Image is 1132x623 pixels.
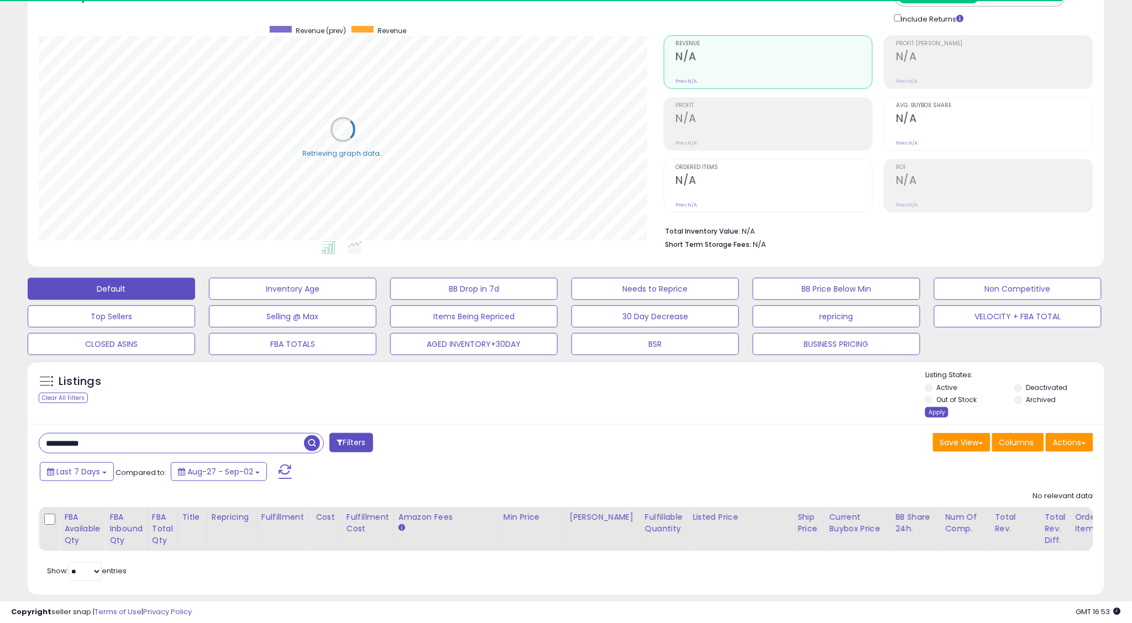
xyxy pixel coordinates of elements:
[1076,606,1121,617] span: 2025-09-10 16:53 GMT
[896,174,1093,189] h2: N/A
[329,433,373,452] button: Filters
[209,333,376,355] button: FBA TOTALS
[676,174,873,189] h2: N/A
[676,50,873,65] h2: N/A
[676,140,698,146] small: Prev: N/A
[933,433,990,452] button: Save View
[676,202,698,208] small: Prev: N/A
[992,433,1044,452] button: Columns
[665,224,1086,237] li: N/A
[798,511,820,535] div: Ship Price
[11,606,51,617] strong: Copyright
[937,383,957,392] label: Active
[59,374,101,389] h5: Listings
[995,511,1035,535] div: Total Rev.
[896,50,1093,65] h2: N/A
[47,566,127,576] span: Show: entries
[934,305,1102,328] button: VELOCITY + FBA TOTAL
[187,466,253,477] span: Aug-27 - Sep-02
[753,239,767,250] span: N/A
[665,226,741,236] b: Total Inventory Value:
[39,393,88,403] div: Clear All Filters
[28,333,195,355] button: CLOSED ASINS
[56,466,100,477] span: Last 7 Days
[829,511,886,535] div: Current Buybox Price
[95,606,141,617] a: Terms of Use
[209,305,376,328] button: Selling @ Max
[676,103,873,109] span: Profit
[676,78,698,85] small: Prev: N/A
[390,305,558,328] button: Items Being Repriced
[895,511,936,535] div: BB Share 24h.
[645,511,683,535] div: Fulfillable Quantity
[109,511,143,546] div: FBA inbound Qty
[896,78,918,85] small: Prev: N/A
[753,305,920,328] button: repricing
[1026,395,1056,404] label: Archived
[934,278,1102,300] button: Non Competitive
[116,467,166,478] span: Compared to:
[676,112,873,127] h2: N/A
[945,511,986,535] div: Num of Comp.
[886,12,977,24] div: Include Returns
[572,278,739,300] button: Needs to Reprice
[999,437,1034,448] span: Columns
[504,511,560,523] div: Min Price
[261,511,306,523] div: Fulfillment
[753,278,920,300] button: BB Price Below Min
[390,333,558,355] button: AGED INVENTORY+30DAY
[937,395,977,404] label: Out of Stock
[28,305,195,328] button: Top Sellers
[390,278,558,300] button: BB Drop in 7d
[665,240,752,249] b: Short Term Storage Fees:
[171,462,267,481] button: Aug-27 - Sep-02
[896,112,1093,127] h2: N/A
[399,511,494,523] div: Amazon Fees
[896,41,1093,47] span: Profit [PERSON_NAME]
[1026,383,1068,392] label: Deactivated
[11,607,192,617] div: seller snap | |
[570,511,636,523] div: [PERSON_NAME]
[896,103,1093,109] span: Avg. Buybox Share
[676,41,873,47] span: Revenue
[896,165,1093,171] span: ROI
[209,278,376,300] button: Inventory Age
[347,511,389,535] div: Fulfillment Cost
[182,511,202,523] div: Title
[40,462,114,481] button: Last 7 Days
[896,140,918,146] small: Prev: N/A
[143,606,192,617] a: Privacy Policy
[1033,491,1093,501] div: No relevant data
[572,333,739,355] button: BSR
[1075,511,1115,535] div: Ordered Items
[1045,511,1066,546] div: Total Rev. Diff.
[212,511,252,523] div: Repricing
[28,278,195,300] button: Default
[1046,433,1093,452] button: Actions
[399,523,405,533] small: Amazon Fees.
[64,511,100,546] div: FBA Available Qty
[693,511,788,523] div: Listed Price
[152,511,173,546] div: FBA Total Qty
[572,305,739,328] button: 30 Day Decrease
[316,511,337,523] div: Cost
[925,370,1104,381] p: Listing States:
[302,149,383,159] div: Retrieving graph data..
[896,202,918,208] small: Prev: N/A
[925,407,948,418] div: Apply
[753,333,920,355] button: BUSINESS PRICING
[676,165,873,171] span: Ordered Items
